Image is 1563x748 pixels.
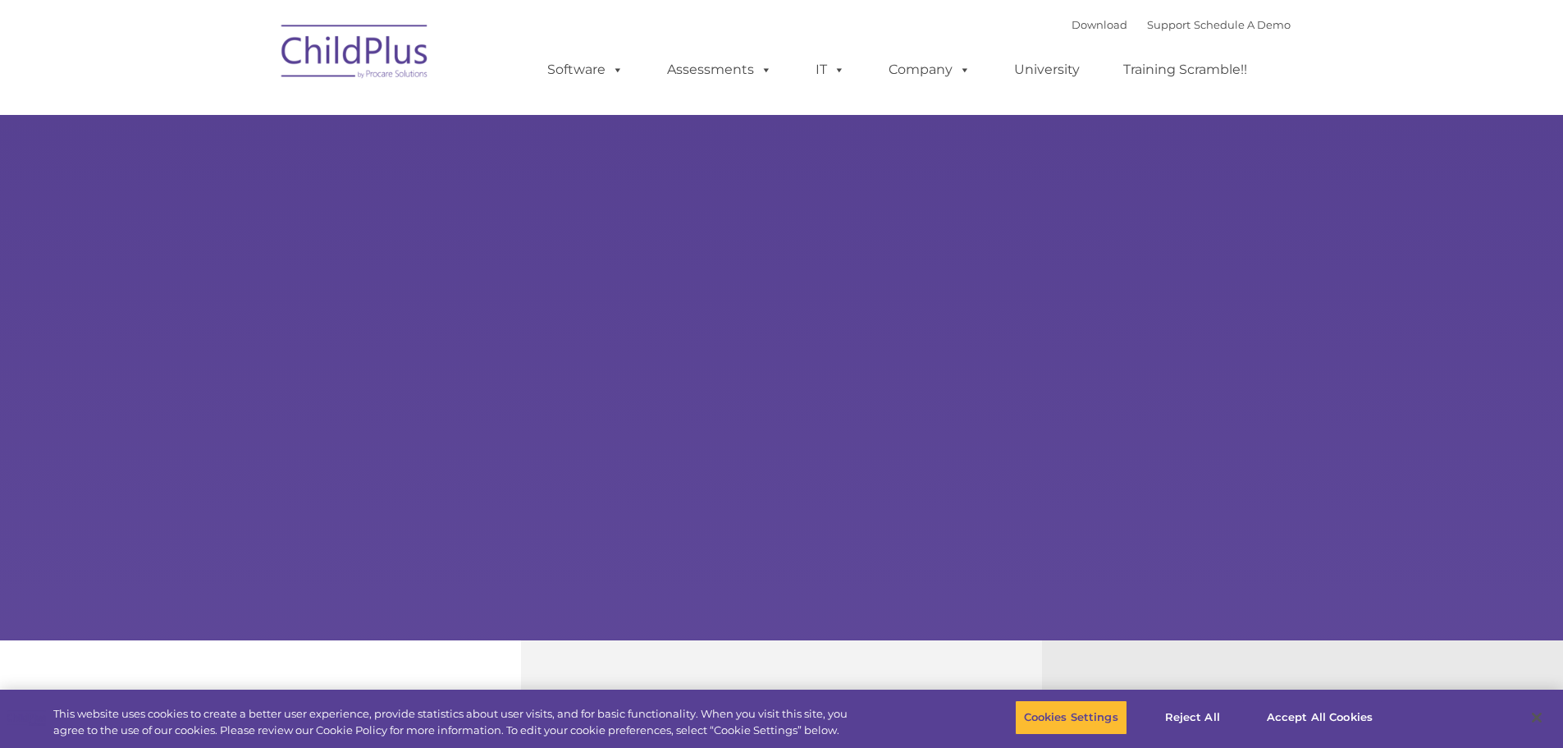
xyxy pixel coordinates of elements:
a: Training Scramble!! [1107,53,1264,86]
div: This website uses cookies to create a better user experience, provide statistics about user visit... [53,706,860,738]
button: Cookies Settings [1015,700,1127,735]
a: Schedule A Demo [1194,18,1291,31]
button: Accept All Cookies [1258,700,1382,735]
a: University [998,53,1096,86]
font: | [1072,18,1291,31]
button: Close [1519,700,1555,736]
a: Company [872,53,987,86]
a: Assessments [651,53,788,86]
a: IT [799,53,861,86]
a: Download [1072,18,1127,31]
a: Software [531,53,640,86]
button: Reject All [1141,700,1244,735]
img: ChildPlus by Procare Solutions [273,13,437,95]
a: Support [1147,18,1191,31]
